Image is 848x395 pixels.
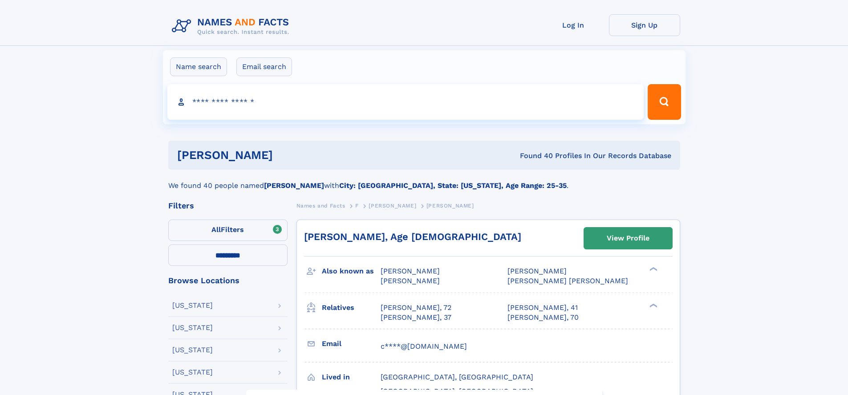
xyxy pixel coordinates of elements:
div: We found 40 people named with . [168,170,680,191]
span: F [355,203,359,209]
a: [PERSON_NAME], Age [DEMOGRAPHIC_DATA] [304,231,521,242]
div: [US_STATE] [172,324,213,331]
div: Filters [168,202,288,210]
div: ❯ [647,266,658,272]
a: [PERSON_NAME], 37 [381,313,451,322]
a: View Profile [584,228,672,249]
h1: [PERSON_NAME] [177,150,397,161]
div: [US_STATE] [172,302,213,309]
a: Log In [538,14,609,36]
h3: Email [322,336,381,351]
div: Found 40 Profiles In Our Records Database [396,151,671,161]
div: View Profile [607,228,649,248]
a: Names and Facts [296,200,345,211]
img: Logo Names and Facts [168,14,296,38]
label: Email search [236,57,292,76]
input: search input [167,84,644,120]
span: [GEOGRAPHIC_DATA], [GEOGRAPHIC_DATA] [381,373,533,381]
label: Name search [170,57,227,76]
a: [PERSON_NAME] [369,200,416,211]
a: F [355,200,359,211]
h3: Also known as [322,264,381,279]
a: Sign Up [609,14,680,36]
label: Filters [168,220,288,241]
div: Browse Locations [168,277,288,285]
button: Search Button [648,84,681,120]
b: City: [GEOGRAPHIC_DATA], State: [US_STATE], Age Range: 25-35 [339,181,567,190]
span: [PERSON_NAME] [369,203,416,209]
a: [PERSON_NAME], 72 [381,303,451,313]
div: ❯ [647,302,658,308]
h3: Relatives [322,300,381,315]
span: [PERSON_NAME] [426,203,474,209]
b: [PERSON_NAME] [264,181,324,190]
span: [PERSON_NAME] [381,267,440,275]
span: All [211,225,221,234]
div: [US_STATE] [172,346,213,354]
div: [US_STATE] [172,369,213,376]
h3: Lived in [322,370,381,385]
a: [PERSON_NAME], 70 [507,313,579,322]
span: [PERSON_NAME] [507,267,567,275]
span: [PERSON_NAME] [PERSON_NAME] [507,277,628,285]
span: [PERSON_NAME] [381,277,440,285]
a: [PERSON_NAME], 41 [507,303,578,313]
